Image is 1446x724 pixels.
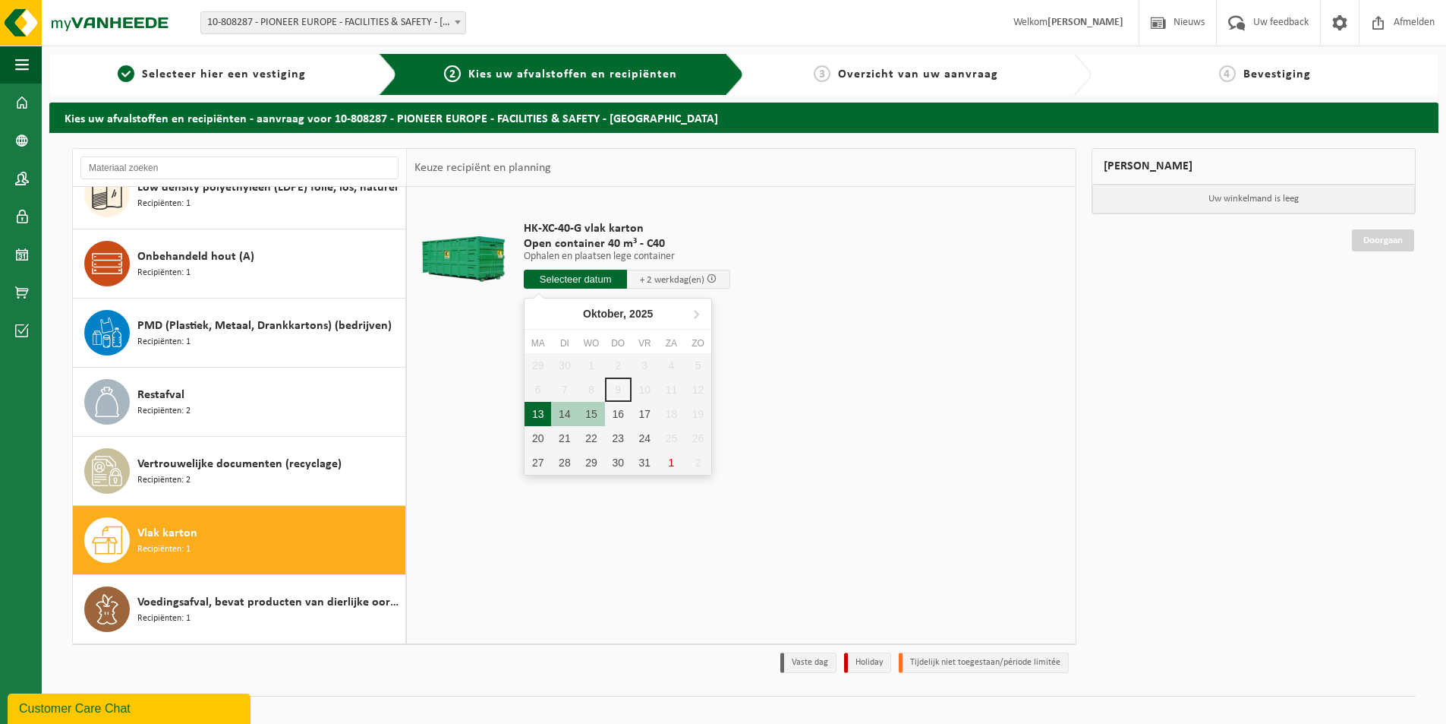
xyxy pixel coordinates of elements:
div: 28 [551,451,578,475]
span: Recipiënten: 1 [137,542,191,557]
button: Vlak karton Recipiënten: 1 [73,506,406,575]
span: Recipiënten: 2 [137,473,191,488]
div: Keuze recipiënt en planning [407,149,559,187]
div: 22 [578,426,604,451]
button: PMD (Plastiek, Metaal, Drankkartons) (bedrijven) Recipiënten: 1 [73,299,406,368]
p: Uw winkelmand is leeg [1092,185,1416,213]
button: Vertrouwelijke documenten (recyclage) Recipiënten: 2 [73,437,406,506]
iframe: chat widget [8,691,254,724]
a: 1Selecteer hier een vestiging [57,65,367,84]
span: Onbehandeld hout (A) [137,248,254,266]
div: 13 [525,402,551,426]
span: Voedingsafval, bevat producten van dierlijke oorsprong, onverpakt, categorie 3 [137,593,402,612]
div: 24 [632,426,658,451]
div: 27 [525,451,551,475]
span: Vertrouwelijke documenten (recyclage) [137,455,342,473]
span: Recipiënten: 1 [137,266,191,280]
li: Holiday [844,653,891,673]
span: Selecteer hier een vestiging [142,68,306,81]
div: 31 [632,451,658,475]
span: Recipiënten: 1 [137,197,191,211]
span: Recipiënten: 1 [137,612,191,626]
button: Onbehandeld hout (A) Recipiënten: 1 [73,229,406,299]
i: 2025 [629,308,653,319]
span: Kies uw afvalstoffen en recipiënten [468,68,677,81]
span: 3 [814,65,830,82]
span: Low density polyethyleen (LDPE) folie, los, naturel [137,179,398,197]
span: Vlak karton [137,524,197,542]
span: Restafval [137,386,184,404]
div: [PERSON_NAME] [1092,148,1416,185]
span: HK-XC-40-G vlak karton [524,221,730,236]
span: Recipiënten: 1 [137,335,191,349]
span: Recipiënten: 2 [137,404,191,419]
div: 17 [632,402,658,426]
div: zo [685,336,711,351]
li: Vaste dag [780,653,836,673]
strong: [PERSON_NAME] [1047,17,1123,28]
span: 1 [118,65,134,82]
div: 14 [551,402,578,426]
li: Tijdelijk niet toegestaan/période limitée [899,653,1069,673]
span: 10-808287 - PIONEER EUROPE - FACILITIES & SAFETY - MELSELE [200,11,466,34]
div: ma [525,336,551,351]
div: 29 [578,451,604,475]
h2: Kies uw afvalstoffen en recipiënten - aanvraag voor 10-808287 - PIONEER EUROPE - FACILITIES & SAF... [49,103,1438,132]
input: Selecteer datum [524,270,627,289]
div: 30 [605,451,632,475]
div: 21 [551,426,578,451]
input: Materiaal zoeken [80,156,399,179]
button: Low density polyethyleen (LDPE) folie, los, naturel Recipiënten: 1 [73,160,406,229]
div: di [551,336,578,351]
span: Open container 40 m³ - C40 [524,236,730,251]
button: Restafval Recipiënten: 2 [73,368,406,437]
div: do [605,336,632,351]
span: 4 [1219,65,1236,82]
div: wo [578,336,604,351]
div: 16 [605,402,632,426]
span: PMD (Plastiek, Metaal, Drankkartons) (bedrijven) [137,317,392,335]
span: + 2 werkdag(en) [640,275,704,285]
p: Ophalen en plaatsen lege container [524,251,730,262]
div: Oktober, [577,302,659,326]
div: vr [632,336,658,351]
span: Overzicht van uw aanvraag [838,68,998,81]
div: 23 [605,426,632,451]
div: za [658,336,685,351]
span: 2 [444,65,461,82]
a: Doorgaan [1352,229,1414,251]
button: Voedingsafval, bevat producten van dierlijke oorsprong, onverpakt, categorie 3 Recipiënten: 1 [73,575,406,643]
span: 10-808287 - PIONEER EUROPE - FACILITIES & SAFETY - MELSELE [201,12,465,33]
div: 15 [578,402,604,426]
div: 20 [525,426,551,451]
span: Bevestiging [1243,68,1311,81]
